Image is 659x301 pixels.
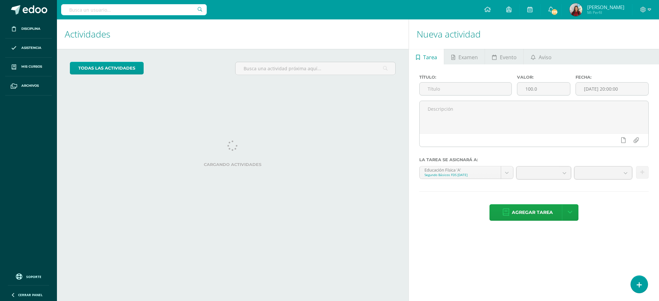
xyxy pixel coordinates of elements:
[419,75,512,80] label: Título:
[587,10,624,15] span: Mi Perfil
[576,75,649,80] label: Fecha:
[236,62,395,75] input: Busca una actividad próxima aquí...
[524,49,558,64] a: Aviso
[587,4,624,10] span: [PERSON_NAME]
[423,50,437,65] span: Tarea
[5,19,52,39] a: Disciplina
[61,4,207,15] input: Busca un usuario...
[517,83,570,95] input: Puntos máximos
[500,50,517,65] span: Evento
[8,272,49,281] a: Soporte
[576,83,648,95] input: Fecha de entrega
[65,19,401,49] h1: Actividades
[70,62,144,74] a: todas las Actividades
[444,49,485,64] a: Examen
[420,83,511,95] input: Título
[21,26,40,31] span: Disciplina
[485,49,523,64] a: Evento
[417,19,651,49] h1: Nueva actividad
[424,173,496,177] div: Segundo Básicos FDS [DATE]
[5,39,52,58] a: Asistencia
[21,64,42,69] span: Mis cursos
[419,157,649,162] label: La tarea se asignará a:
[458,50,478,65] span: Examen
[26,274,41,279] span: Soporte
[424,166,496,173] div: Educación Física 'A'
[517,75,570,80] label: Valor:
[420,166,513,179] a: Educación Física 'A'Segundo Básicos FDS [DATE]
[551,8,558,16] span: 375
[5,58,52,77] a: Mis cursos
[409,49,444,64] a: Tarea
[5,76,52,95] a: Archivos
[21,45,41,50] span: Asistencia
[21,83,39,88] span: Archivos
[569,3,582,16] img: 6179ad175734e5b310447b975164141e.png
[512,205,553,220] span: Agregar tarea
[18,293,43,297] span: Cerrar panel
[70,162,396,167] label: Cargando actividades
[539,50,552,65] span: Aviso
